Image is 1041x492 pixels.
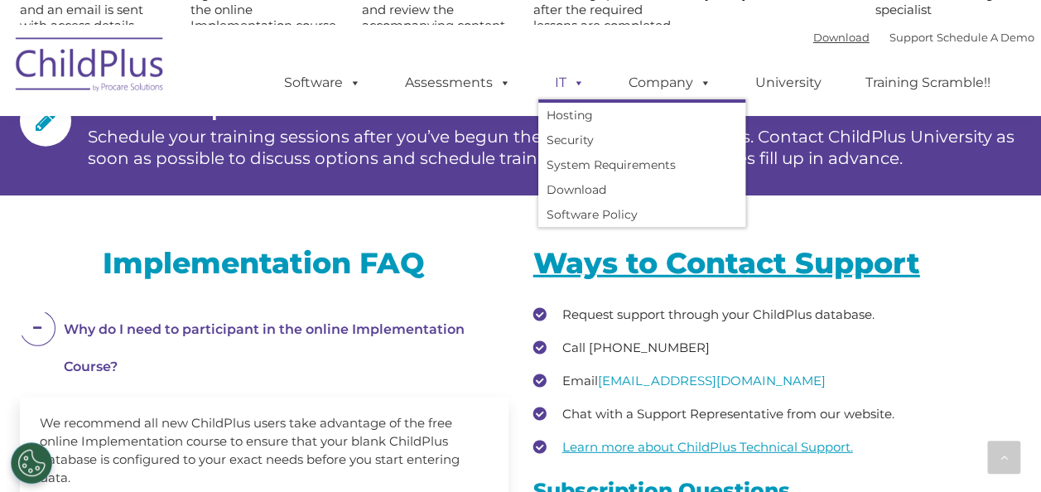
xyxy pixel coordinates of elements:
li: Call [PHONE_NUMBER] [533,335,1022,360]
h2: Implementation FAQ [20,244,508,282]
a: [EMAIL_ADDRESS][DOMAIN_NAME] [598,373,826,388]
iframe: Chat Widget [770,313,1041,492]
a: Ways to Contact Support [533,245,928,281]
a: Download [813,31,870,44]
a: IT [538,66,601,99]
li: Chat with a Support Representative from our website. [533,402,1022,427]
a: Security [538,128,745,152]
a: Schedule A Demo [937,31,1034,44]
a: Software Policy [538,202,745,227]
font: | [813,31,1034,44]
li: Email [533,369,1022,393]
a: Assessments [388,66,528,99]
a: Download [538,177,745,202]
li: Request support through your ChildPlus database. [533,302,1022,327]
a: Training Scramble!! [849,66,1007,99]
a: Support [889,31,933,44]
a: University [739,66,838,99]
button: Cookies Settings [11,442,52,484]
a: Learn more about ChildPlus Technical Support. [562,439,853,455]
a: Company [612,66,728,99]
a: Hosting [538,103,745,128]
u: Ways to Contact Support [533,245,920,281]
span: Why do I need to participant in the online Implementation Course? [64,321,465,374]
a: System Requirements [538,152,745,177]
a: Software [267,66,378,99]
img: ChildPlus by Procare Solutions [7,26,173,109]
span: Schedule your training sessions after you’ve begun the implementation process. Contact ChildPlus ... [88,127,1014,168]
